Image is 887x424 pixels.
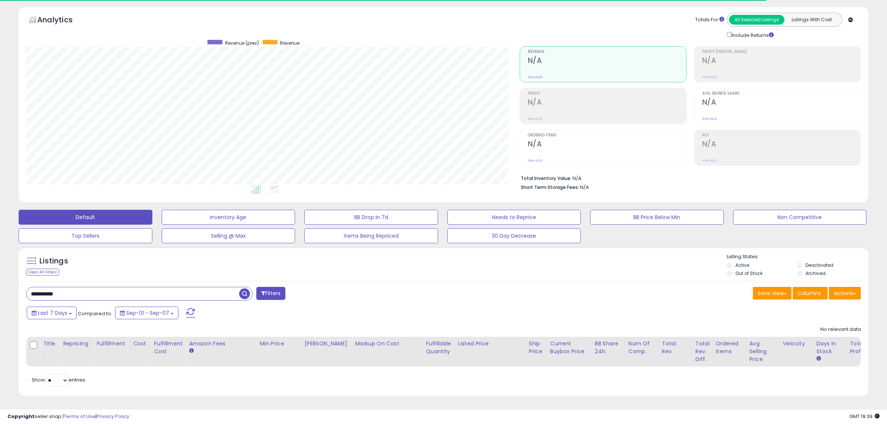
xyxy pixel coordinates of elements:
[735,262,749,268] label: Active
[817,340,844,355] div: Days In Stock
[63,340,90,348] div: Repricing
[721,31,783,39] div: Include Returns
[447,210,581,225] button: Needs to Reprice
[133,340,148,348] div: Cost
[753,287,792,300] button: Save View
[355,340,419,348] div: Markup on Cost
[225,40,259,46] span: Revenue (prev)
[702,92,861,96] span: Avg. Buybox Share
[528,56,686,66] h2: N/A
[280,40,300,46] span: Revenue
[26,269,59,276] div: Clear All Filters
[716,340,743,355] div: Ordered Items
[806,270,826,276] label: Archived
[19,210,152,225] button: Default
[702,75,717,79] small: Prev: N/A
[798,289,821,297] span: Columns
[27,307,77,319] button: Last 7 Days
[702,133,861,137] span: ROI
[352,337,423,367] th: The percentage added to the cost of goods (COGS) that forms the calculator for Min & Max prices.
[260,340,298,348] div: Min Price
[729,15,785,25] button: All Selected Listings
[849,413,880,420] span: 2025-09-15 19:39 GMT
[162,210,295,225] button: Inventory Age
[447,228,581,243] button: 30 Day Decrease
[521,173,855,182] li: N/A
[696,340,710,363] div: Total Rev. Diff.
[304,228,438,243] button: Items Being Repriced
[702,117,717,121] small: Prev: N/A
[806,262,834,268] label: Deactivated
[521,175,571,181] b: Total Inventory Value:
[735,270,763,276] label: Out of Stock
[7,413,129,420] div: seller snap | |
[521,184,579,190] b: Short Term Storage Fees:
[189,348,193,354] small: Amazon Fees.
[750,340,777,363] div: Avg Selling Price
[702,98,861,108] h2: N/A
[189,340,253,348] div: Amazon Fees
[528,158,542,163] small: Prev: N/A
[528,50,686,54] span: Revenue
[115,307,178,319] button: Sep-01 - Sep-07
[528,98,686,108] h2: N/A
[96,413,129,420] a: Privacy Policy
[628,340,656,355] div: Num of Comp.
[162,228,295,243] button: Selling @ Max
[304,340,349,348] div: [PERSON_NAME]
[784,15,840,25] button: Listings With Cost
[78,310,112,317] span: Compared to:
[850,340,877,355] div: Total Profit
[783,340,810,348] div: Velocity
[256,287,285,300] button: Filters
[154,340,183,355] div: Fulfillment Cost
[550,340,589,355] div: Current Buybox Price
[43,340,57,348] div: Title
[32,376,85,383] span: Show: entries
[528,133,686,137] span: Ordered Items
[528,140,686,150] h2: N/A
[304,210,438,225] button: BB Drop in 7d
[528,75,542,79] small: Prev: N/A
[702,140,861,150] h2: N/A
[702,56,861,66] h2: N/A
[580,184,589,191] span: N/A
[662,340,689,355] div: Total Rev.
[829,287,861,300] button: Actions
[39,256,68,266] h5: Listings
[426,340,452,355] div: Fulfillable Quantity
[727,253,868,260] p: Listing States:
[38,309,67,317] span: Last 7 Days
[126,309,169,317] span: Sep-01 - Sep-07
[733,210,867,225] button: Non Competitive
[37,15,87,27] h5: Analytics
[702,50,861,54] span: Profit [PERSON_NAME]
[820,326,861,333] div: No relevant data
[528,117,542,121] small: Prev: N/A
[64,413,95,420] a: Terms of Use
[528,92,686,96] span: Profit
[7,413,35,420] strong: Copyright
[590,210,724,225] button: BB Price Below Min
[19,228,152,243] button: Top Sellers
[96,340,127,348] div: Fulfillment
[817,355,821,362] small: Days In Stock.
[529,340,544,355] div: Ship Price
[695,16,724,23] div: Totals For
[595,340,622,355] div: BB Share 24h.
[458,340,523,348] div: Listed Price
[702,158,717,163] small: Prev: N/A
[793,287,828,300] button: Columns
